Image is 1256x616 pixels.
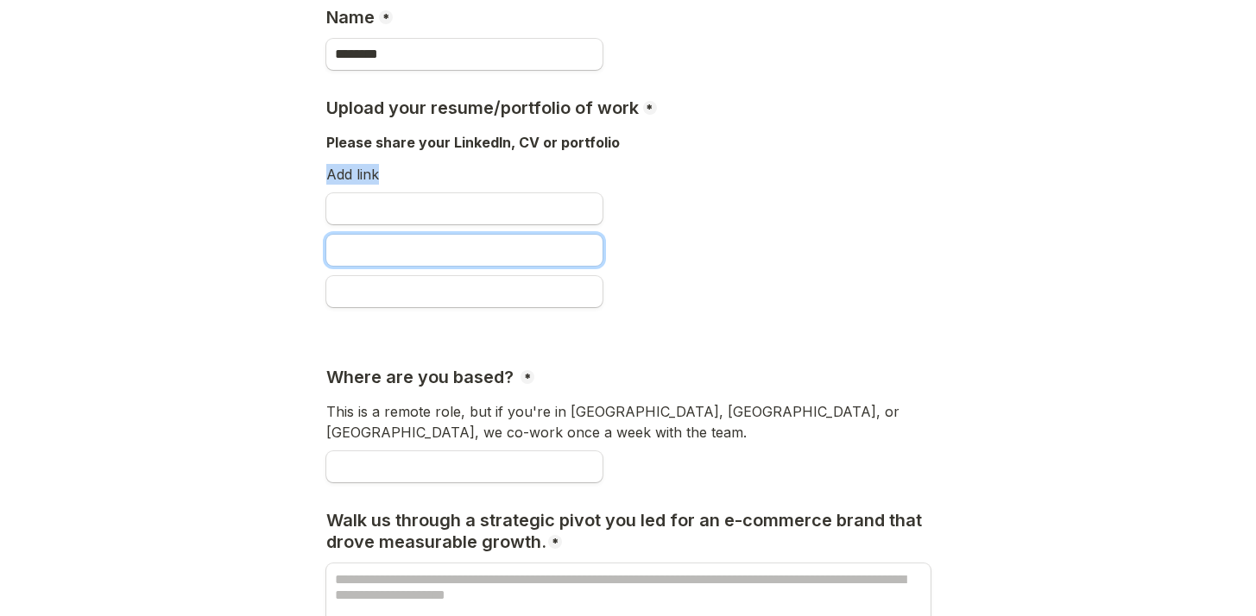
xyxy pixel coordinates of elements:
h3: Walk us through a strategic pivot you led for an e-commerce brand that drove measurable growth. [326,510,931,553]
input: Untitled link field [326,276,603,307]
input: Name [326,39,603,70]
span: Please share your LinkedIn, CV or portfolio [326,134,620,151]
input: Untitled link field [326,235,603,266]
h3: Where are you based? [326,367,518,388]
p: This is a remote role, but if you're in [GEOGRAPHIC_DATA], [GEOGRAPHIC_DATA], or [GEOGRAPHIC_DATA... [326,401,931,443]
h3: Name [326,7,379,28]
input: Upload your resume/portfolio of work [326,193,603,224]
h3: Upload your resume/portfolio of work [326,97,643,119]
input: Where are you based? [326,451,603,482]
div: Add link [326,161,931,192]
